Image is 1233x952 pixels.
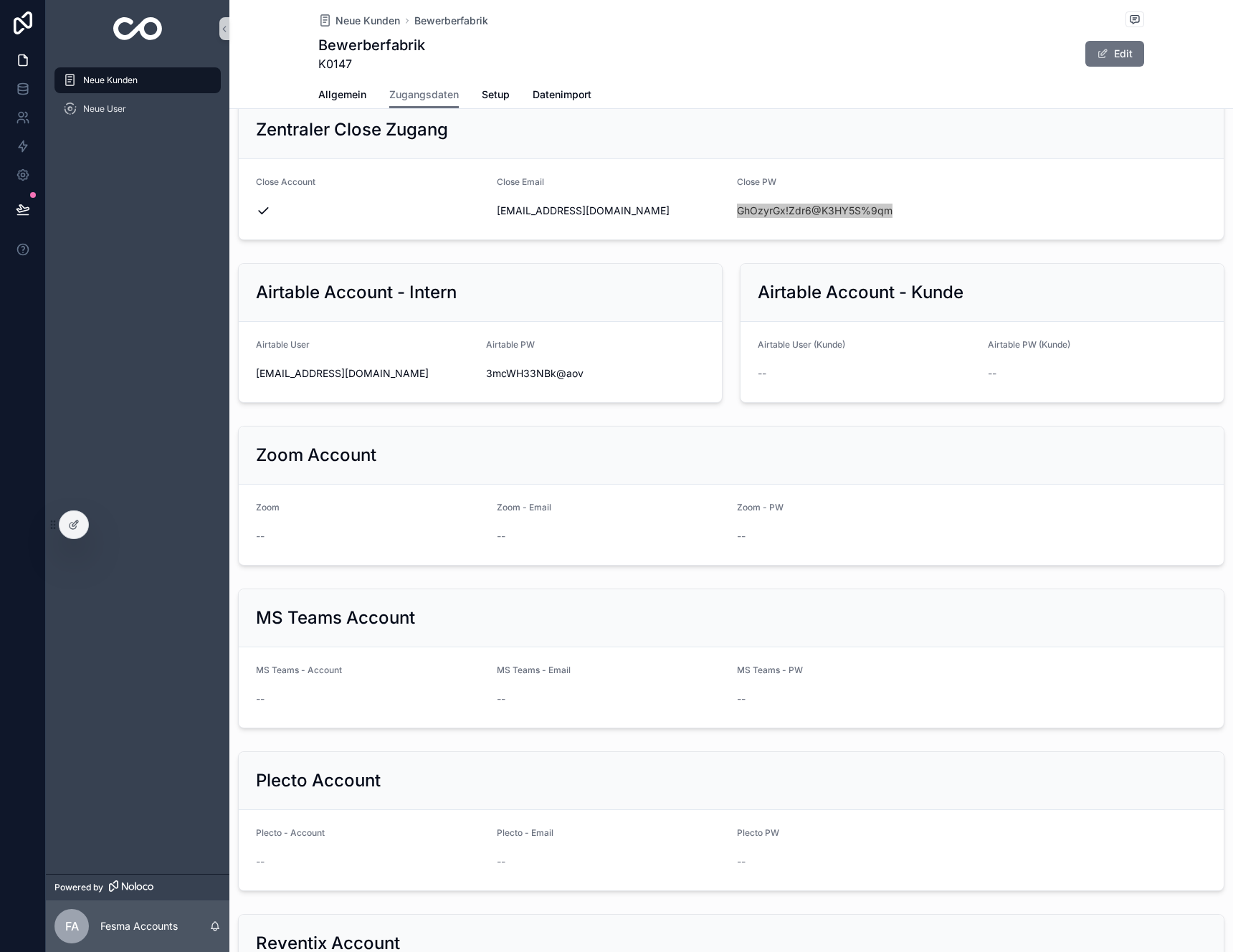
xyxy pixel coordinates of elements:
span: Close Account [256,176,315,187]
span: -- [737,692,746,706]
span: Setup [482,87,510,102]
a: Neue User [54,96,221,122]
span: FA [65,918,79,935]
a: Neue Kunden [318,14,400,28]
a: Neue Kunden [54,67,221,93]
p: Fesma Accounts [100,919,178,933]
span: Airtable User [256,339,310,350]
span: [EMAIL_ADDRESS][DOMAIN_NAME] [256,366,475,381]
span: Zoom - Email [497,502,551,513]
span: -- [497,692,505,706]
span: Airtable PW (Kunde) [988,339,1070,350]
span: -- [758,366,766,381]
span: Neue Kunden [335,14,400,28]
h2: Plecto Account [256,769,381,792]
span: -- [497,855,505,869]
span: MS Teams - Account [256,665,342,675]
span: Airtable User (Kunde) [758,339,845,350]
span: -- [988,366,996,381]
div: scrollable content [46,57,229,141]
span: -- [256,529,265,543]
button: Edit [1085,41,1144,67]
a: Setup [482,82,510,110]
span: MS Teams - PW [737,665,803,675]
span: Plecto - Email [497,827,553,838]
span: Powered by [54,882,103,893]
a: Allgemein [318,82,366,110]
img: App logo [113,17,163,40]
span: -- [737,529,746,543]
span: Datenimport [533,87,591,102]
span: [EMAIL_ADDRESS][DOMAIN_NAME] [497,204,726,218]
span: Neue Kunden [83,75,138,86]
span: -- [256,855,265,869]
a: Zugangsdaten [389,82,459,109]
h2: Zoom Account [256,444,376,467]
span: Neue User [83,103,126,115]
span: MS Teams - Email [497,665,571,675]
span: -- [737,855,746,869]
a: Datenimport [533,82,591,110]
span: -- [256,692,265,706]
span: GhOzyrGx!Zdr6@K3HY5S%9qm [737,204,966,218]
h2: Airtable Account - Kunde [758,281,963,304]
span: Close Email [497,176,544,187]
span: 3mcWH33NBk@aov [486,366,705,381]
span: Plecto - Account [256,827,325,838]
span: Close PW [737,176,776,187]
span: K0147 [318,55,425,72]
span: Plecto PW [737,827,779,838]
span: Zoom - PW [737,502,784,513]
span: Allgemein [318,87,366,102]
h2: Airtable Account - Intern [256,281,457,304]
span: Airtable PW [486,339,535,350]
span: Zugangsdaten [389,87,459,102]
h1: Bewerberfabrik [318,35,425,55]
a: Powered by [46,874,229,900]
h2: Zentraler Close Zugang [256,118,448,141]
h2: MS Teams Account [256,606,415,629]
a: Bewerberfabrik [414,14,488,28]
span: Zoom [256,502,280,513]
span: -- [497,529,505,543]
